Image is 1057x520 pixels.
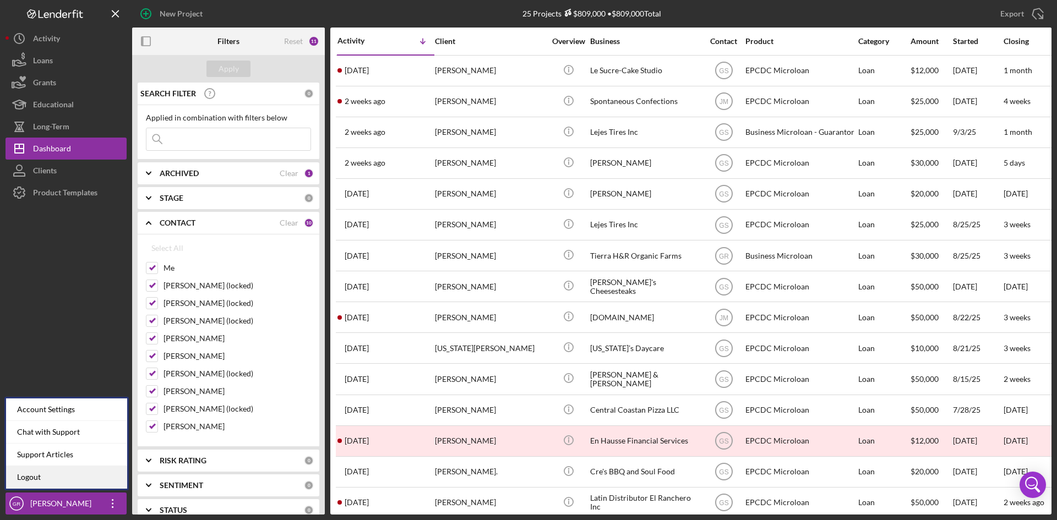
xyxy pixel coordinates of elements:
b: Filters [217,37,239,46]
div: [PERSON_NAME] [590,149,700,178]
div: [DOMAIN_NAME] [590,303,700,332]
span: $50,000 [911,405,939,414]
time: 3 weeks [1004,343,1031,353]
div: Loan [858,396,909,425]
div: EPCDC Microloan [745,272,856,301]
div: [DATE] [953,488,1002,517]
time: 2 weeks ago [1004,497,1044,507]
div: Account Settings [6,398,127,421]
div: Overview [548,37,589,46]
time: 2025-07-17 21:33 [345,498,369,507]
div: EPCDC Microloan [745,210,856,239]
div: 0 [304,89,314,98]
button: Dashboard [6,138,127,160]
div: 9/3/25 [953,118,1002,147]
text: GS [719,437,728,445]
div: Lejes Tires Inc [590,118,700,147]
a: Logout [6,466,127,489]
div: Activity [337,36,386,45]
div: $809,000 [562,9,606,18]
div: 0 [304,456,314,466]
button: Apply [206,61,250,77]
div: [DATE] [953,56,1002,85]
span: $50,000 [911,313,939,322]
div: [PERSON_NAME] [435,118,545,147]
div: Grants [33,72,56,96]
div: [PERSON_NAME]'s Cheesesteaks [590,272,700,301]
a: Clients [6,160,127,182]
div: Spontaneous Confections [590,87,700,116]
text: GS [719,344,728,352]
div: Product Templates [33,182,97,206]
div: [PERSON_NAME]. [435,457,545,486]
time: 2025-08-28 20:25 [345,189,369,198]
div: Loan [858,303,909,332]
div: Loan [858,364,909,393]
text: GS [719,407,728,414]
div: [PERSON_NAME] [435,364,545,393]
span: $25,000 [911,96,939,106]
div: 0 [304,193,314,203]
div: Applied in combination with filters below [146,113,311,122]
div: Business [590,37,700,46]
div: Contact [703,37,744,46]
div: Business Microloan [745,241,856,270]
time: 4 weeks [1004,96,1031,106]
time: 2 weeks [1004,374,1031,384]
div: [PERSON_NAME] [435,241,545,270]
span: $30,000 [911,251,939,260]
span: $20,000 [911,467,939,476]
div: EPCDC Microloan [745,396,856,425]
div: Clear [280,218,298,227]
time: 5 days [1004,158,1025,167]
div: Dashboard [33,138,71,162]
text: GS [719,67,728,75]
text: GS [719,283,728,291]
text: GS [719,468,728,476]
text: GS [719,160,728,167]
div: 7/28/25 [953,396,1002,425]
button: GR[PERSON_NAME] [6,492,127,514]
div: [PERSON_NAME] [435,426,545,456]
div: [US_STATE]’s Daycare [590,333,700,363]
div: [DATE] [953,426,1002,456]
span: $10,000 [911,343,939,353]
span: $25,000 [911,220,939,229]
div: [PERSON_NAME] [28,492,99,517]
button: New Project [132,3,214,25]
b: RISK RATING [160,456,206,465]
div: Category [858,37,909,46]
div: Educational [33,94,74,118]
div: Loan [858,426,909,456]
b: SEARCH FILTER [140,89,196,98]
span: $50,000 [911,374,939,384]
div: Lejes Tires Inc [590,210,700,239]
div: Loan [858,457,909,486]
div: Clear [280,169,298,178]
div: Loan [858,210,909,239]
a: Loans [6,50,127,72]
button: Activity [6,28,127,50]
time: 1 month [1004,65,1032,75]
time: 3 weeks [1004,313,1031,322]
label: [PERSON_NAME] (locked) [164,403,311,414]
text: JM [720,98,728,106]
div: [PERSON_NAME] [435,396,545,425]
div: Chat with Support [6,421,127,444]
div: Tierra H&R Organic Farms [590,241,700,270]
div: 8/25/25 [953,210,1002,239]
div: Clients [33,160,57,184]
div: [DATE] [953,272,1002,301]
div: Client [435,37,545,46]
button: Long-Term [6,116,127,138]
button: Product Templates [6,182,127,204]
span: $50,000 [911,282,939,291]
label: [PERSON_NAME] (locked) [164,298,311,309]
div: 25 Projects • $809,000 Total [522,9,661,18]
div: EPCDC Microloan [745,87,856,116]
text: JM [720,314,728,321]
text: GR [719,252,729,260]
div: Cre's BBQ and Soul Food [590,457,700,486]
